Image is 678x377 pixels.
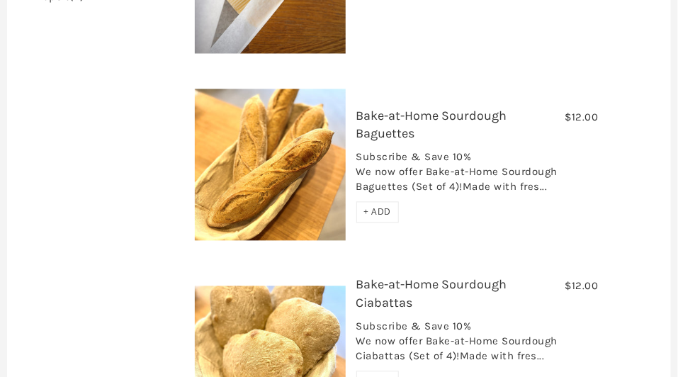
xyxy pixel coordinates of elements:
[565,280,599,293] span: $12.00
[356,277,507,310] a: Bake-at-Home Sourdough Ciabattas
[195,89,346,241] img: Bake-at-Home Sourdough Baguettes
[356,150,599,202] div: Subscribe & Save 10% We now offer Bake-at-Home Sourdough Baguettes (Set of 4)!Made with fres...
[356,320,599,371] div: Subscribe & Save 10% We now offer Bake-at-Home Sourdough Ciabattas (Set of 4)!Made with fres...
[356,202,400,223] div: + ADD
[356,108,507,142] a: Bake-at-Home Sourdough Baguettes
[364,206,392,218] span: + ADD
[565,111,599,124] span: $12.00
